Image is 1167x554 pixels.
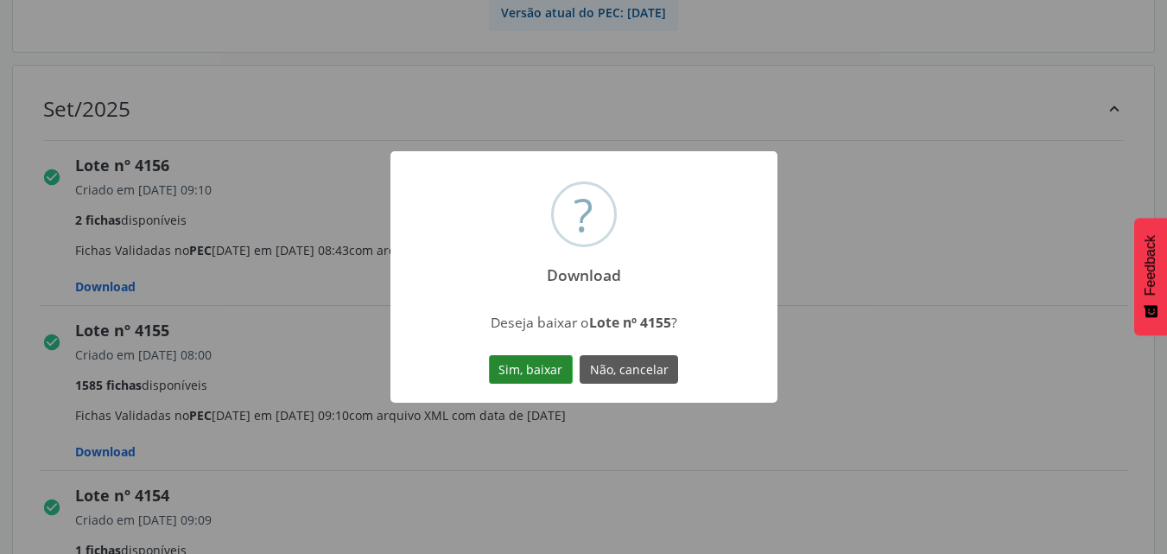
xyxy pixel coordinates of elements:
button: Feedback - Mostrar pesquisa [1134,218,1167,335]
h2: Download [531,254,636,284]
button: Não, cancelar [580,355,678,385]
div: ? [574,184,593,245]
span: Feedback [1143,235,1158,296]
strong: Lote nº 4155 [589,313,671,332]
button: Sim, baixar [489,355,573,385]
div: Deseja baixar o ? [431,313,736,332]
